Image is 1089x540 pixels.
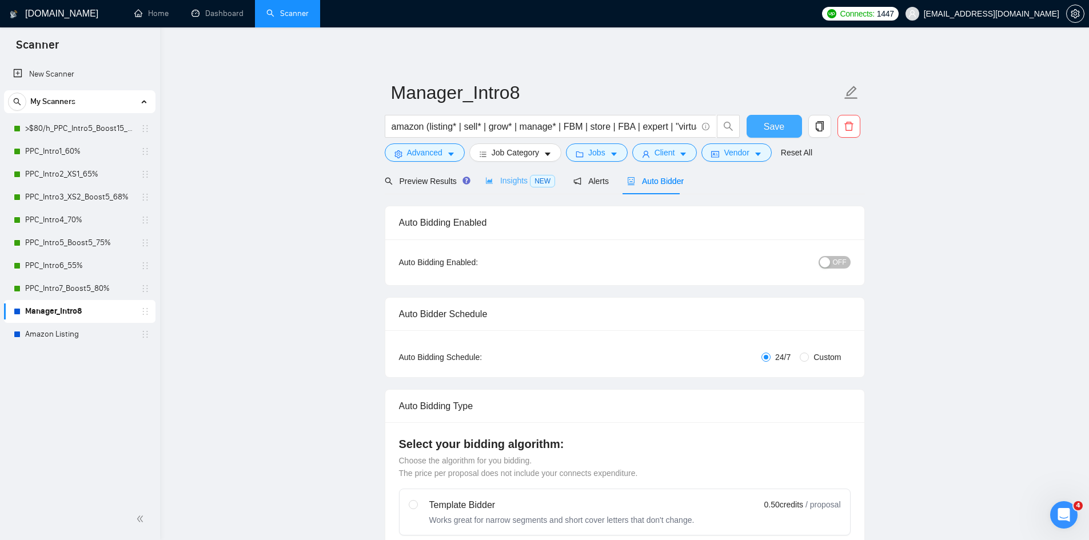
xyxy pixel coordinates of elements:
div: Auto Bidder Schedule [399,298,851,330]
span: Save [764,119,784,134]
input: Search Freelance Jobs... [392,119,697,134]
a: PPC_Intro4_70% [25,209,134,231]
span: notification [573,177,581,185]
span: robot [627,177,635,185]
span: holder [141,193,150,202]
span: 24/7 [771,351,795,363]
span: holder [141,215,150,225]
a: Amazon Listing [25,323,134,346]
span: Choose the algorithm for you bidding. The price per proposal does not include your connects expen... [399,456,638,478]
li: My Scanners [4,90,155,346]
span: Advanced [407,146,442,159]
span: Insights [485,176,555,185]
span: copy [809,121,831,131]
a: PPC_Intro3_XS2_Boost5_68% [25,186,134,209]
span: folder [576,150,584,158]
span: caret-down [447,150,455,158]
span: info-circle [702,123,709,130]
span: Custom [809,351,845,363]
span: idcard [711,150,719,158]
span: edit [844,85,859,100]
span: My Scanners [30,90,75,113]
div: Auto Bidding Type [399,390,851,422]
button: search [8,93,26,111]
span: user [908,10,916,18]
div: Auto Bidding Enabled [399,206,851,239]
span: search [717,121,739,131]
span: setting [394,150,402,158]
div: Auto Bidding Schedule: [399,351,549,363]
span: 1447 [877,7,894,20]
span: Job Category [492,146,539,159]
span: / proposal [805,499,840,510]
a: New Scanner [13,63,146,86]
span: setting [1067,9,1084,18]
span: Connects: [840,7,874,20]
a: Manager_Intro8 [25,300,134,323]
button: copy [808,115,831,138]
div: Works great for narrow segments and short cover letters that don't change. [429,514,695,526]
span: double-left [136,513,147,525]
span: holder [141,124,150,133]
div: Template Bidder [429,498,695,512]
span: Auto Bidder [627,177,684,186]
button: settingAdvancedcaret-down [385,143,465,162]
a: homeHome [134,9,169,18]
span: Scanner [7,37,68,61]
button: idcardVendorcaret-down [701,143,771,162]
span: Client [655,146,675,159]
span: user [642,150,650,158]
a: searchScanner [266,9,309,18]
span: 4 [1074,501,1083,510]
span: 0.50 credits [764,498,803,511]
a: PPC_Intro6_55% [25,254,134,277]
span: holder [141,261,150,270]
a: PPC_Intro7_Boost5_80% [25,277,134,300]
div: Close [365,5,386,25]
button: Save [747,115,802,138]
span: holder [141,284,150,293]
span: Preview Results [385,177,467,186]
span: holder [141,238,150,247]
button: folderJobscaret-down [566,143,628,162]
a: Reset All [781,146,812,159]
a: setting [1066,9,1084,18]
span: search [9,98,26,106]
span: holder [141,147,150,156]
li: New Scanner [4,63,155,86]
button: setting [1066,5,1084,23]
span: search [385,177,393,185]
span: bars [479,150,487,158]
span: caret-down [679,150,687,158]
span: caret-down [610,150,618,158]
a: PPC_Intro5_Boost5_75% [25,231,134,254]
span: delete [838,121,860,131]
button: search [717,115,740,138]
span: OFF [833,256,847,269]
span: Vendor [724,146,749,159]
input: Scanner name... [391,78,841,107]
a: >$80/h_PPC_Intro5_Boost15_65% [25,117,134,140]
span: Jobs [588,146,605,159]
iframe: Intercom live chat [1050,501,1078,529]
button: delete [837,115,860,138]
span: holder [141,330,150,339]
span: caret-down [754,150,762,158]
span: area-chart [485,177,493,185]
button: Collapse window [344,5,365,26]
span: holder [141,170,150,179]
span: caret-down [544,150,552,158]
div: Auto Bidding Enabled: [399,256,549,269]
button: userClientcaret-down [632,143,697,162]
span: holder [141,307,150,316]
div: Tooltip anchor [461,175,472,186]
a: PPC_Intro1_60% [25,140,134,163]
h4: Select your bidding algorithm: [399,436,851,452]
a: PPC_Intro2_XS1_65% [25,163,134,186]
span: Alerts [573,177,609,186]
button: go back [7,5,29,26]
img: logo [10,5,18,23]
a: dashboardDashboard [192,9,244,18]
button: barsJob Categorycaret-down [469,143,561,162]
span: NEW [530,175,555,187]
